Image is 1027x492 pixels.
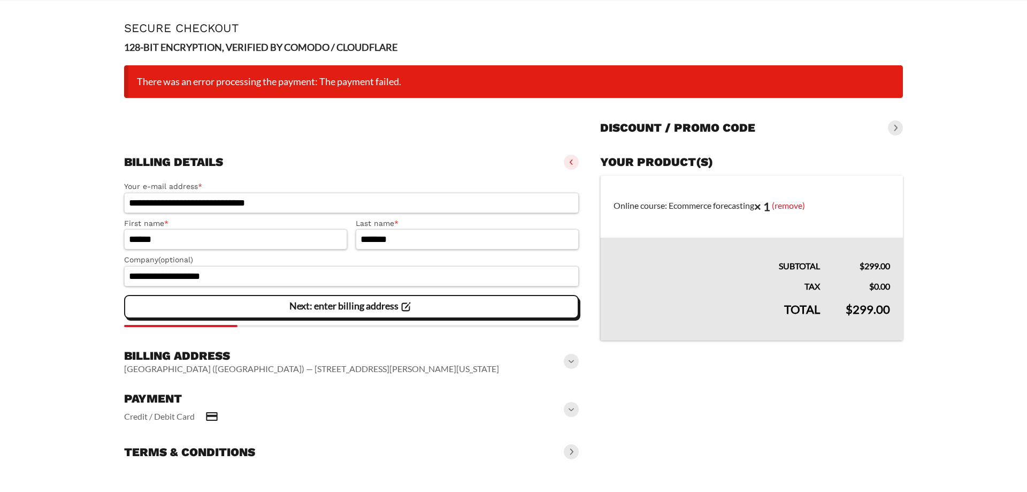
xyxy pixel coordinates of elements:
h3: Payment [124,391,229,406]
bdi: 299.00 [846,302,890,316]
td: Online course: Ecommerce forecasting [600,176,903,238]
vaadin-horizontal-layout: Credit / Debit Card [124,406,229,427]
label: Last name [356,217,579,230]
span: $ [860,261,864,271]
span: $ [869,281,874,291]
h3: Discount / promo code [600,120,755,135]
a: (remove) [772,200,805,210]
strong: × 1 [754,199,770,214]
h3: Billing details [124,155,223,170]
h1: Secure Checkout [124,21,903,35]
span: $ [846,302,853,316]
th: Total [600,293,833,340]
bdi: 0.00 [869,281,890,291]
label: Your e-mail address [124,180,579,193]
h3: Billing address [124,349,499,364]
strong: 128-BIT ENCRYPTION, VERIFIED BY COMODO / CLOUDFLARE [124,41,397,53]
vaadin-horizontal-layout: [GEOGRAPHIC_DATA] ([GEOGRAPHIC_DATA]) — [STREET_ADDRESS][PERSON_NAME][US_STATE] [124,364,499,374]
th: Tax [600,273,833,293]
img: Credit / Debit Card [195,406,229,427]
th: Subtotal [600,238,833,273]
label: Company [124,254,579,266]
li: There was an error processing the payment: The payment failed. [124,65,903,98]
vaadin-button: Next: enter billing address [124,295,579,319]
bdi: 299.00 [860,261,890,271]
label: First name [124,217,347,230]
h3: Terms & conditions [124,445,255,460]
span: (optional) [158,255,193,264]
